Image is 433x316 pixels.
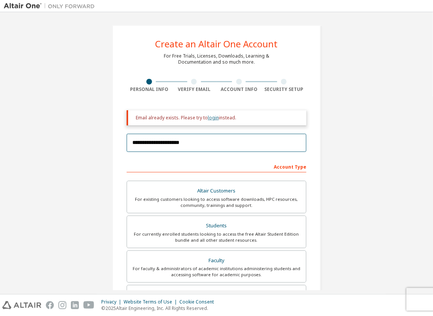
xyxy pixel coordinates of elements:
img: instagram.svg [58,301,66,309]
p: © 2025 Altair Engineering, Inc. All Rights Reserved. [101,305,218,311]
div: Cookie Consent [179,299,218,305]
div: Altair Customers [132,186,301,196]
div: Account Type [127,160,306,172]
div: For currently enrolled students looking to access the free Altair Student Edition bundle and all ... [132,231,301,243]
div: Create an Altair One Account [155,39,278,48]
div: Privacy [101,299,124,305]
div: Verify Email [172,86,217,92]
div: For existing customers looking to access software downloads, HPC resources, community, trainings ... [132,196,301,208]
div: Email already exists. Please try to instead. [136,115,300,121]
div: For faculty & administrators of academic institutions administering students and accessing softwa... [132,266,301,278]
img: linkedin.svg [71,301,79,309]
div: Account Info [216,86,262,92]
img: facebook.svg [46,301,54,309]
div: Faculty [132,255,301,266]
a: login [208,114,219,121]
div: For Free Trials, Licenses, Downloads, Learning & Documentation and so much more. [164,53,269,65]
img: youtube.svg [83,301,94,309]
div: Personal Info [127,86,172,92]
div: Security Setup [262,86,307,92]
div: Everyone else [132,290,301,300]
img: Altair One [4,2,99,10]
div: Students [132,221,301,231]
img: altair_logo.svg [2,301,41,309]
div: Website Terms of Use [124,299,179,305]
